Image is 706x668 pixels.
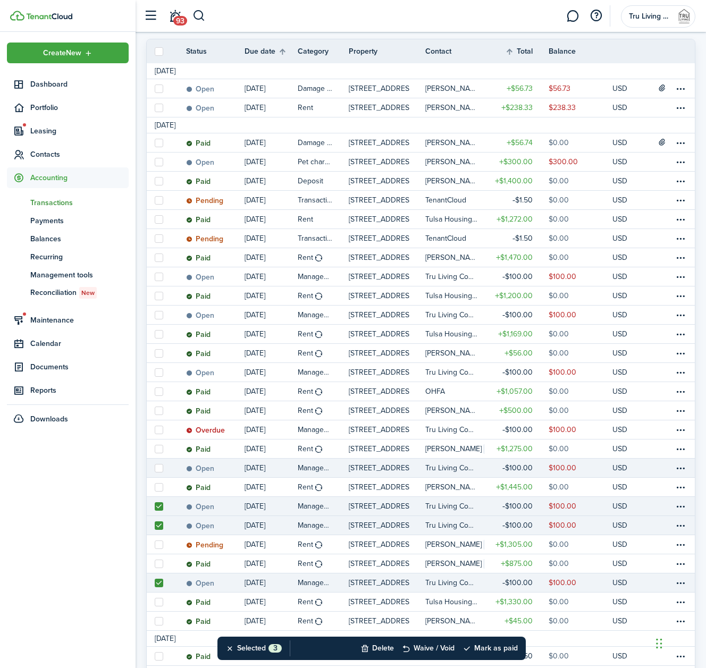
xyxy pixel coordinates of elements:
a: $1,057.00 [485,382,549,401]
a: Recurring [7,248,129,266]
p: [DATE] [245,214,265,225]
p: [STREET_ADDRESS][PERSON_NAME] [349,252,409,263]
a: [STREET_ADDRESS][PERSON_NAME] [349,191,425,209]
a: [STREET_ADDRESS] [349,363,425,382]
p: [STREET_ADDRESS] [349,137,409,148]
status: Open [186,104,214,113]
a: Open [186,79,245,98]
a: [STREET_ADDRESS] [349,210,425,229]
a: USD [612,98,642,117]
table-profile-info-text: Tru Living Company, LLC [425,368,478,377]
a: $238.33 [485,98,549,117]
a: $1.50 [485,229,549,248]
table-info-title: Rent [298,290,313,301]
p: USD [612,137,627,148]
a: $0.00 [549,210,612,229]
a: [PERSON_NAME] [425,344,485,362]
a: [STREET_ADDRESS][PERSON_NAME] [349,98,425,117]
table-amount-description: $0.00 [549,405,569,416]
table-profile-info-text: [PERSON_NAME] [425,104,478,112]
a: Damage fee [298,133,349,152]
a: $500.00 [485,401,549,420]
a: USD [612,229,642,248]
table-amount-description: $0.00 [549,214,569,225]
a: $1,200.00 [485,286,549,305]
table-amount-description: $238.33 [549,102,576,113]
a: [STREET_ADDRESS][PERSON_NAME] [349,172,425,190]
a: $0.00 [549,191,612,209]
a: [DATE] [245,267,298,286]
table-info-title: Transaction Fee [298,233,333,244]
status: Paid [186,216,211,224]
a: USD [612,401,642,420]
table-profile-info-text: [PERSON_NAME] [425,139,478,147]
img: TenantCloud [10,11,24,21]
span: Balances [30,233,129,244]
p: [STREET_ADDRESS] [349,309,409,320]
a: Tulsa Housing Authority [425,286,485,305]
a: USD [612,325,642,343]
status: Paid [186,139,211,148]
table-amount-title: $100.00 [502,367,533,378]
p: USD [612,175,627,187]
th: Sort [505,45,549,58]
a: $0.00 [549,325,612,343]
table-profile-info-text: Tulsa Housing Authority [425,330,478,339]
table-info-title: Pet charge [298,156,333,167]
table-info-title: Transaction Fee [298,195,333,206]
a: USD [612,172,642,190]
p: [STREET_ADDRESS] [349,290,409,301]
a: Pet charge [298,153,349,171]
a: Payments [7,212,129,230]
table-profile-info-text: [PERSON_NAME] [425,84,478,93]
a: [STREET_ADDRESS] [349,382,425,401]
a: Paid [186,248,245,267]
p: [STREET_ADDRESS] [349,367,409,378]
p: [DATE] [245,83,265,94]
span: Reports [30,385,129,396]
a: [STREET_ADDRESS] [349,133,425,152]
p: [DATE] [245,137,265,148]
p: [STREET_ADDRESS][PERSON_NAME] [349,175,409,187]
a: $100.00 [549,306,612,324]
a: $0.00 [549,382,612,401]
a: Paid [186,401,245,420]
a: $100.00 [485,267,549,286]
a: $56.73 [549,79,612,98]
a: USD [612,248,642,267]
a: Tulsa Housing Authority [425,210,485,229]
p: [STREET_ADDRESS][PERSON_NAME] [349,102,409,113]
a: [STREET_ADDRESS] [349,306,425,324]
a: [DATE] [245,344,298,362]
span: Transactions [30,197,129,208]
a: Paid [186,286,245,305]
a: [PERSON_NAME] [425,98,485,117]
button: Open resource center [587,7,605,25]
status: Open [186,273,214,282]
a: $300.00 [549,153,612,171]
table-info-title: Rent [298,328,313,340]
status: Paid [186,254,211,263]
p: [DATE] [245,195,265,206]
button: Search [192,7,206,25]
a: [DATE] [245,306,298,324]
p: [STREET_ADDRESS] [349,83,409,94]
a: Reports [7,380,129,401]
table-profile-info-text: Tru Living Company, LLC [425,311,478,319]
table-profile-info-text: OHFA [425,387,445,396]
a: $56.74 [485,133,549,152]
a: TenantCloud [425,229,485,248]
a: Rent [298,401,349,420]
a: $238.33 [549,98,612,117]
a: $0.00 [549,286,612,305]
a: Paid [186,382,245,401]
table-info-title: Rent [298,405,313,416]
table-profile-info-text: [PERSON_NAME] [425,349,478,358]
a: [DATE] [245,325,298,343]
table-amount-title: $100.00 [502,309,533,320]
a: Rent [298,286,349,305]
a: USD [612,133,642,152]
p: [DATE] [245,252,265,263]
table-amount-description: $0.00 [549,137,569,148]
a: [DATE] [245,153,298,171]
